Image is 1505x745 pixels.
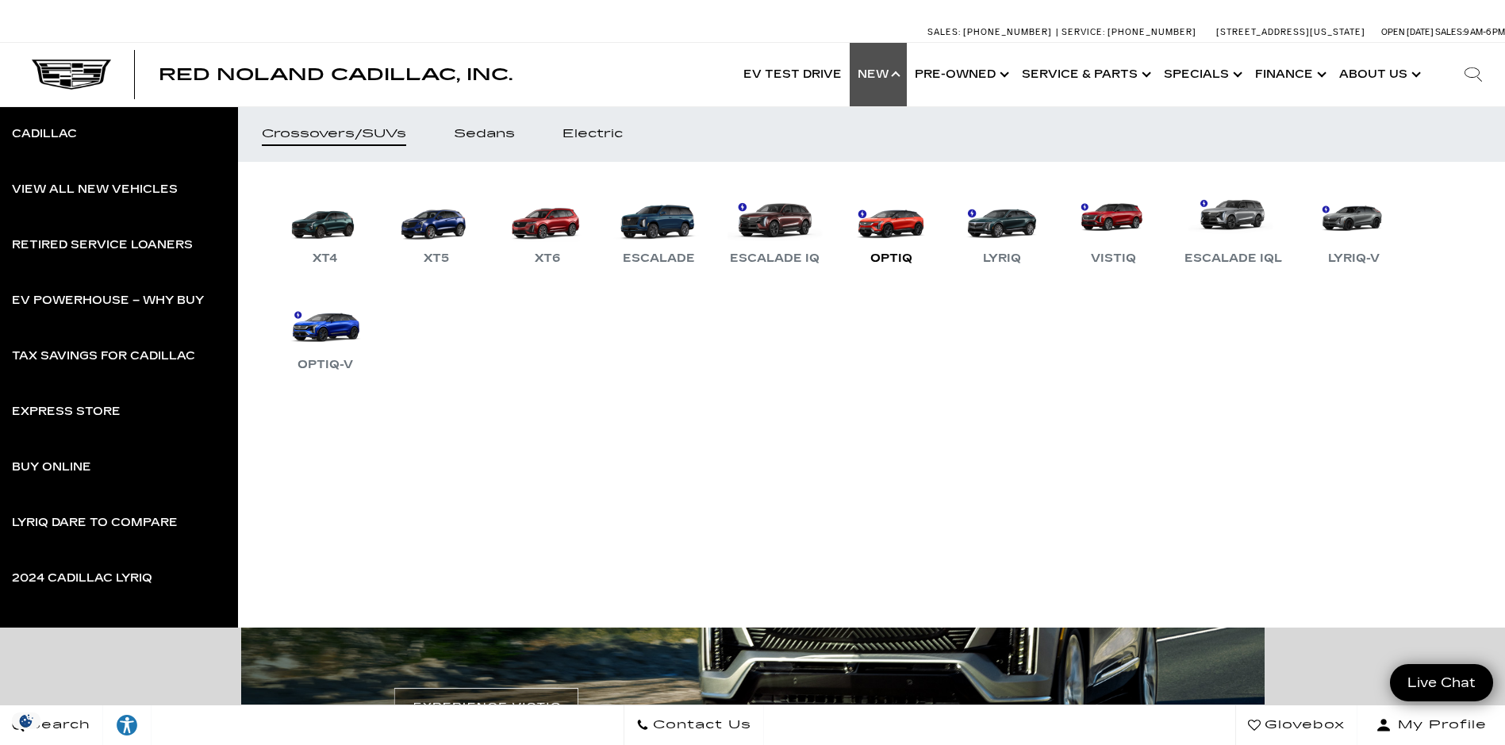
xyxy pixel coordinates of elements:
span: 9 AM-6 PM [1464,27,1505,37]
div: XT5 [416,249,457,268]
span: Sales: [927,27,961,37]
span: Service: [1062,27,1105,37]
div: XT6 [527,249,568,268]
a: Specials [1156,43,1247,106]
a: Sedans [430,106,539,162]
a: OPTIQ [843,186,939,268]
a: Contact Us [624,705,764,745]
div: 2024 Cadillac LYRIQ [12,573,152,584]
a: New [850,43,907,106]
div: EV Powerhouse – Why Buy [12,295,204,306]
div: Escalade IQL [1177,249,1290,268]
span: My Profile [1392,714,1487,736]
section: Click to Open Cookie Consent Modal [8,712,44,729]
a: Service: [PHONE_NUMBER] [1056,28,1200,36]
span: Search [25,714,90,736]
a: XT6 [500,186,595,268]
span: [PHONE_NUMBER] [963,27,1052,37]
div: Escalade IQ [722,249,827,268]
img: Opt-Out Icon [8,712,44,729]
div: Crossovers/SUVs [262,129,406,140]
span: Red Noland Cadillac, Inc. [159,65,513,84]
span: Live Chat [1399,674,1484,692]
div: Express Store [12,406,121,417]
a: About Us [1331,43,1426,106]
a: XT4 [278,186,373,268]
div: Escalade [615,249,703,268]
div: VISTIQ [1083,249,1144,268]
a: VISTIQ [1065,186,1161,268]
div: Sedans [454,129,515,140]
div: View All New Vehicles [12,184,178,195]
a: LYRIQ [954,186,1050,268]
div: OPTIQ [862,249,920,268]
span: [PHONE_NUMBER] [1108,27,1196,37]
a: [STREET_ADDRESS][US_STATE] [1216,27,1365,37]
a: Explore your accessibility options [103,705,152,745]
div: Electric [562,129,623,140]
a: Escalade IQL [1177,186,1290,268]
span: Open [DATE] [1381,27,1434,37]
div: LYRIQ [975,249,1029,268]
a: Glovebox [1235,705,1357,745]
div: Tax Savings for Cadillac [12,351,195,362]
img: Cadillac Dark Logo with Cadillac White Text [32,60,111,90]
a: Electric [539,106,647,162]
a: Pre-Owned [907,43,1014,106]
span: Glovebox [1261,714,1345,736]
a: Finance [1247,43,1331,106]
div: Retired Service Loaners [12,240,193,251]
a: EV Test Drive [735,43,850,106]
a: LYRIQ-V [1306,186,1401,268]
div: LYRIQ Dare to Compare [12,517,178,528]
span: Contact Us [649,714,751,736]
button: Open user profile menu [1357,705,1505,745]
div: XT4 [305,249,346,268]
a: Escalade IQ [722,186,827,268]
div: LYRIQ-V [1320,249,1388,268]
span: Sales: [1435,27,1464,37]
div: Cadillac [12,129,77,140]
a: XT5 [389,186,484,268]
a: Sales: [PHONE_NUMBER] [927,28,1056,36]
div: Buy Online [12,462,91,473]
a: Service & Parts [1014,43,1156,106]
div: Explore your accessibility options [103,713,151,737]
a: Live Chat [1390,664,1493,701]
a: Escalade [611,186,706,268]
a: Red Noland Cadillac, Inc. [159,67,513,83]
a: Crossovers/SUVs [238,106,430,162]
div: OPTIQ-V [290,355,361,374]
a: OPTIQ-V [278,292,373,374]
